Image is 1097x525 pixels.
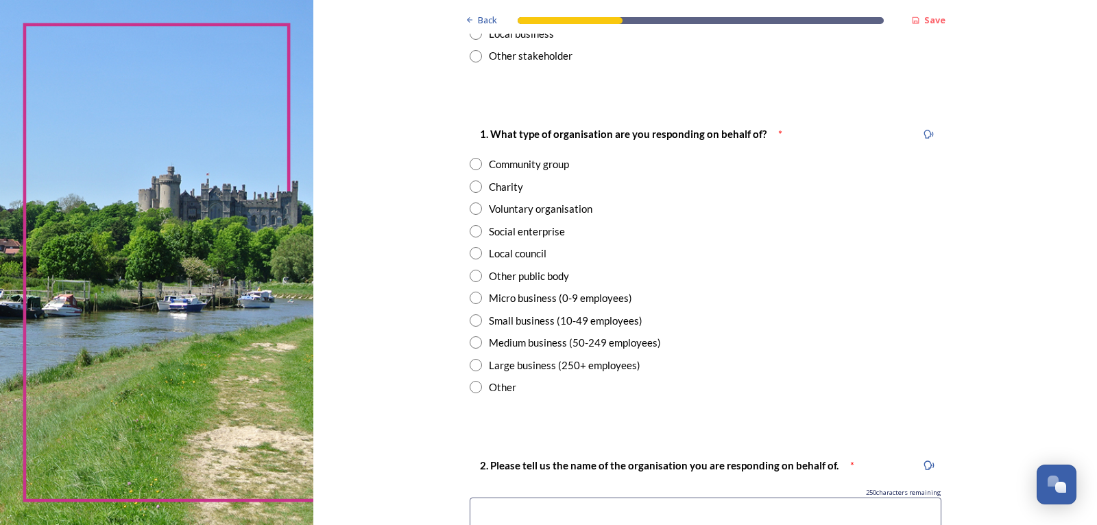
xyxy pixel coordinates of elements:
div: Other stakeholder [489,48,572,64]
div: Medium business (50-249 employees) [489,335,661,351]
div: Community group [489,156,569,172]
strong: Save [924,14,945,26]
div: Micro business (0-9 employees) [489,290,632,306]
div: Other public body [489,268,569,284]
button: Open Chat [1037,465,1076,504]
div: Charity [489,179,523,195]
strong: 1. What type of organisation are you responding on behalf of? [480,128,767,140]
span: Back [478,14,497,27]
div: Large business (250+ employees) [489,358,640,373]
strong: 2. Please tell us the name of the organisation you are responding on behalf of. [480,459,839,471]
div: Other [489,380,516,395]
div: Social enterprise [489,224,565,240]
span: 250 characters remaining [866,488,941,498]
div: Small business (10-49 employees) [489,313,642,329]
div: Local council [489,246,546,261]
div: Voluntary organisation [489,201,592,217]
